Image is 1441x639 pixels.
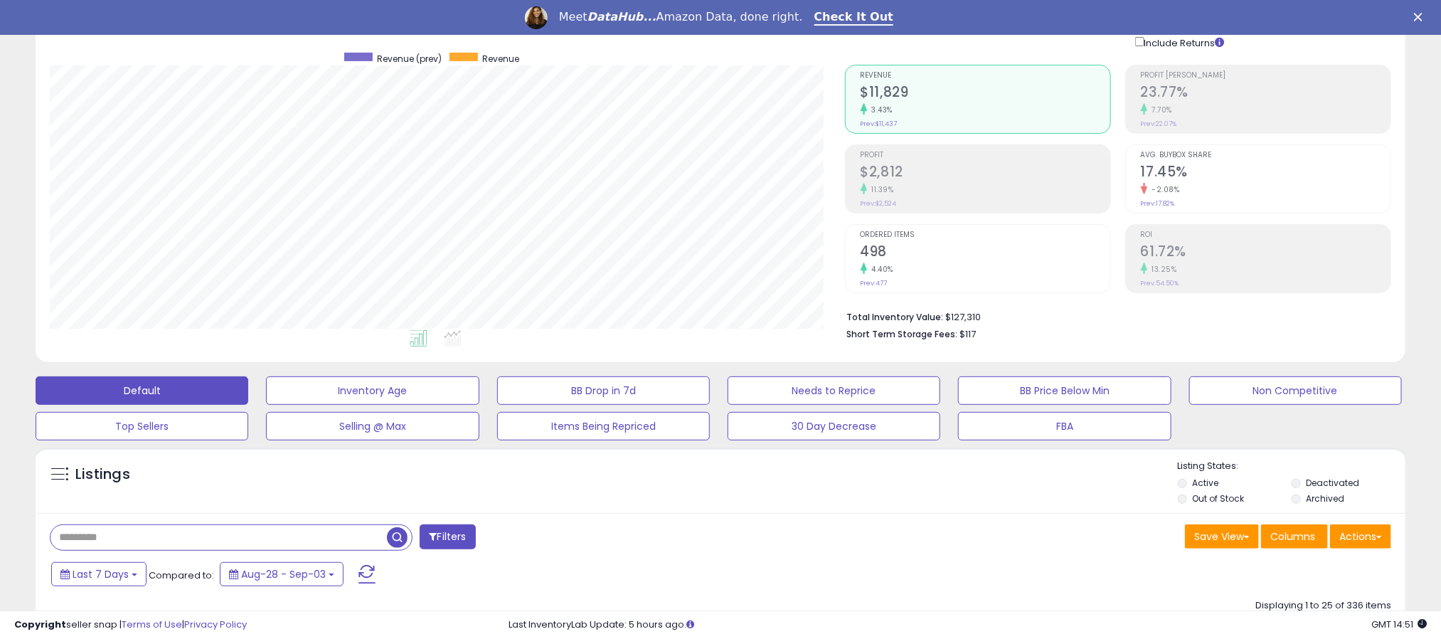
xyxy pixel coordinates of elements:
[861,279,888,287] small: Prev: 477
[1141,120,1177,128] small: Prev: 22.07%
[378,53,442,65] span: Revenue (prev)
[861,84,1110,103] h2: $11,829
[1306,492,1344,505] label: Archived
[1141,279,1179,287] small: Prev: 54.50%
[728,376,940,405] button: Needs to Reprice
[1306,477,1359,489] label: Deactivated
[241,567,326,581] span: Aug-28 - Sep-03
[14,618,66,631] strong: Copyright
[1178,460,1405,473] p: Listing States:
[266,412,479,440] button: Selling @ Max
[420,524,475,549] button: Filters
[1414,13,1428,21] div: Close
[1371,618,1427,631] span: 2025-09-11 14:51 GMT
[122,618,182,631] a: Terms of Use
[814,10,894,26] a: Check It Out
[861,199,897,208] small: Prev: $2,524
[525,6,548,29] img: Profile image for Georgie
[958,376,1171,405] button: BB Price Below Min
[184,618,247,631] a: Privacy Policy
[1141,164,1391,183] h2: 17.45%
[36,412,248,440] button: Top Sellers
[73,567,129,581] span: Last 7 Days
[1185,524,1259,549] button: Save View
[847,311,944,323] b: Total Inventory Value:
[867,105,893,115] small: 3.43%
[559,10,803,24] div: Meet Amazon Data, done right.
[75,465,130,485] h5: Listings
[1193,492,1245,505] label: Out of Stock
[958,412,1171,440] button: FBA
[497,412,710,440] button: Items Being Repriced
[960,327,977,341] span: $117
[587,10,656,23] i: DataHub...
[861,120,898,128] small: Prev: $11,437
[220,562,344,586] button: Aug-28 - Sep-03
[1141,152,1391,159] span: Avg. Buybox Share
[847,328,958,340] b: Short Term Storage Fees:
[51,562,147,586] button: Last 7 Days
[1141,72,1391,80] span: Profit [PERSON_NAME]
[861,164,1110,183] h2: $2,812
[867,184,894,195] small: 11.39%
[1141,199,1175,208] small: Prev: 17.82%
[1141,243,1391,263] h2: 61.72%
[266,376,479,405] button: Inventory Age
[847,307,1381,324] li: $127,310
[509,618,1427,632] div: Last InventoryLab Update: 5 hours ago.
[861,231,1110,239] span: Ordered Items
[728,412,940,440] button: 30 Day Decrease
[867,264,894,275] small: 4.40%
[149,569,214,582] span: Compared to:
[14,618,247,632] div: seller snap | |
[497,376,710,405] button: BB Drop in 7d
[1141,84,1391,103] h2: 23.77%
[1147,184,1180,195] small: -2.08%
[36,376,248,405] button: Default
[1147,105,1173,115] small: 7.70%
[1193,477,1219,489] label: Active
[861,243,1110,263] h2: 498
[1189,376,1402,405] button: Non Competitive
[1270,529,1315,544] span: Columns
[1141,231,1391,239] span: ROI
[1147,264,1177,275] small: 13.25%
[861,72,1110,80] span: Revenue
[1330,524,1391,549] button: Actions
[861,152,1110,159] span: Profit
[1261,524,1328,549] button: Columns
[1124,34,1242,50] div: Include Returns
[483,53,520,65] span: Revenue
